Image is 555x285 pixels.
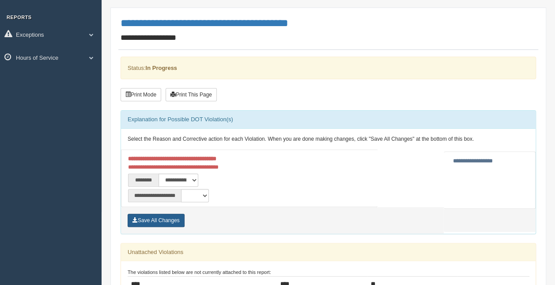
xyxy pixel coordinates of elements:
[145,65,177,71] strong: In Progress
[121,129,536,150] div: Select the Reason and Corrective action for each Violation. When you are done making changes, cli...
[128,270,271,275] small: The violations listed below are not currently attached to this report:
[121,57,536,79] div: Status:
[166,88,217,101] button: Print This Page
[121,243,536,261] div: Unattached Violations
[121,88,161,101] button: Print Mode
[121,111,536,128] div: Explanation for Possible DOT Violation(s)
[128,214,185,227] button: Save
